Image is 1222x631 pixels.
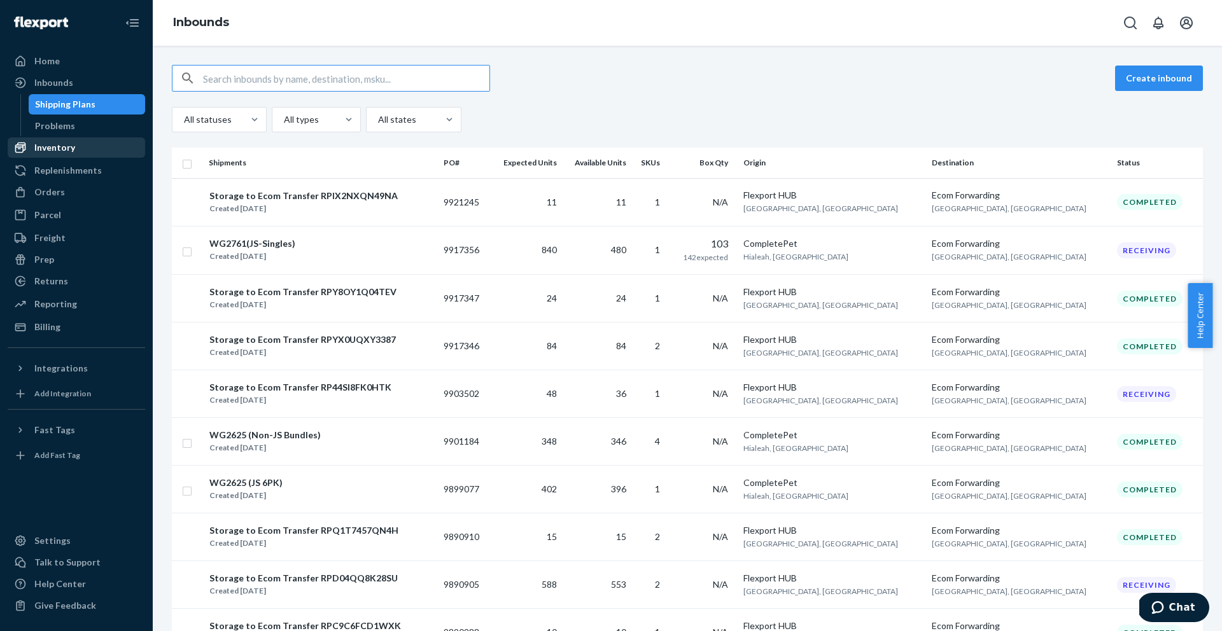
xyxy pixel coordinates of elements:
button: Help Center [1188,283,1212,348]
span: N/A [713,531,728,542]
div: Ecom Forwarding [932,381,1107,394]
div: Storage to Ecom Transfer RPY8OY1Q04TEV [209,286,397,298]
span: Hialeah, [GEOGRAPHIC_DATA] [743,491,848,501]
span: 588 [542,579,557,590]
a: Parcel [8,205,145,225]
div: Completed [1117,529,1183,545]
th: Destination [927,148,1112,178]
div: Created [DATE] [209,441,321,454]
td: 9903502 [439,370,490,418]
div: Created [DATE] [209,202,398,215]
div: WG2625 (JS 6PK) [209,476,283,489]
div: Fast Tags [34,424,75,436]
div: Flexport HUB [743,381,922,394]
div: Ecom Forwarding [932,429,1107,441]
span: [GEOGRAPHIC_DATA], [GEOGRAPHIC_DATA] [932,586,1086,596]
a: Orders [8,182,145,202]
span: 346 [611,436,626,447]
span: [GEOGRAPHIC_DATA], [GEOGRAPHIC_DATA] [932,300,1086,310]
span: 24 [616,293,626,303]
span: Hialeah, [GEOGRAPHIC_DATA] [743,252,848,261]
span: 48 [547,388,557,399]
td: 9917346 [439,322,490,370]
div: Completed [1117,434,1183,450]
span: N/A [713,483,728,494]
div: Created [DATE] [209,585,398,597]
th: Status [1112,148,1203,178]
div: Storage to Ecom Transfer RPD04QQ8K28SU [209,572,398,585]
div: Settings [34,534,71,547]
div: Parcel [34,209,61,221]
button: Integrations [8,358,145,378]
div: CompletePet [743,429,922,441]
span: N/A [713,388,728,399]
a: Billing [8,317,145,337]
span: Hialeah, [GEOGRAPHIC_DATA] [743,443,848,453]
div: Receiving [1117,386,1176,402]
span: N/A [713,579,728,590]
div: Flexport HUB [743,572,922,585]
span: 2 [655,340,660,351]
span: [GEOGRAPHIC_DATA], [GEOGRAPHIC_DATA] [932,204,1086,213]
button: Fast Tags [8,420,145,440]
ol: breadcrumbs [163,4,239,41]
div: Flexport HUB [743,189,922,202]
a: Prep [8,249,145,270]
div: Completed [1117,291,1183,307]
span: N/A [713,436,728,447]
input: All states [377,113,378,126]
div: Receiving [1117,577,1176,593]
iframe: Opens a widget where you can chat to one of our agents [1139,593,1209,625]
div: Created [DATE] [209,537,398,550]
span: 1 [655,244,660,255]
div: CompletePet [743,476,922,489]
a: Replenishments [8,160,145,181]
a: Inventory [8,137,145,158]
button: Open Search Box [1118,10,1143,36]
span: 553 [611,579,626,590]
input: All types [283,113,284,126]
input: All statuses [183,113,184,126]
div: Completed [1117,338,1183,354]
div: Add Fast Tag [34,450,80,461]
span: 1 [655,388,660,399]
div: 103 [675,237,728,251]
span: 11 [616,197,626,207]
div: Reporting [34,298,77,310]
span: 142 expected [683,253,728,262]
span: 84 [547,340,557,351]
a: Shipping Plans [29,94,146,114]
div: Completed [1117,482,1183,497]
button: Talk to Support [8,552,145,572]
div: Storage to Ecom Transfer RP44SI8FK0HTK [209,381,391,394]
div: Receiving [1117,242,1176,258]
span: 480 [611,244,626,255]
div: Replenishments [34,164,102,177]
div: Give Feedback [34,599,96,612]
a: Home [8,51,145,71]
td: 9917356 [439,226,490,275]
span: 1 [655,483,660,494]
td: 9890905 [439,561,490,609]
span: 15 [616,531,626,542]
span: [GEOGRAPHIC_DATA], [GEOGRAPHIC_DATA] [932,252,1086,261]
a: Problems [29,116,146,136]
div: Flexport HUB [743,286,922,298]
span: [GEOGRAPHIC_DATA], [GEOGRAPHIC_DATA] [932,396,1086,405]
span: N/A [713,340,728,351]
a: Settings [8,530,145,551]
span: 396 [611,483,626,494]
div: CompletePet [743,237,922,250]
div: Storage to Ecom Transfer RPIX2NXQN49NA [209,190,398,202]
span: 36 [616,388,626,399]
div: Ecom Forwarding [932,572,1107,585]
th: Shipments [204,148,439,178]
div: Inbounds [34,76,73,89]
div: Created [DATE] [209,250,295,263]
div: Add Integration [34,388,91,399]
span: [GEOGRAPHIC_DATA], [GEOGRAPHIC_DATA] [743,586,898,596]
div: Created [DATE] [209,489,283,502]
img: Flexport logo [14,17,68,29]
